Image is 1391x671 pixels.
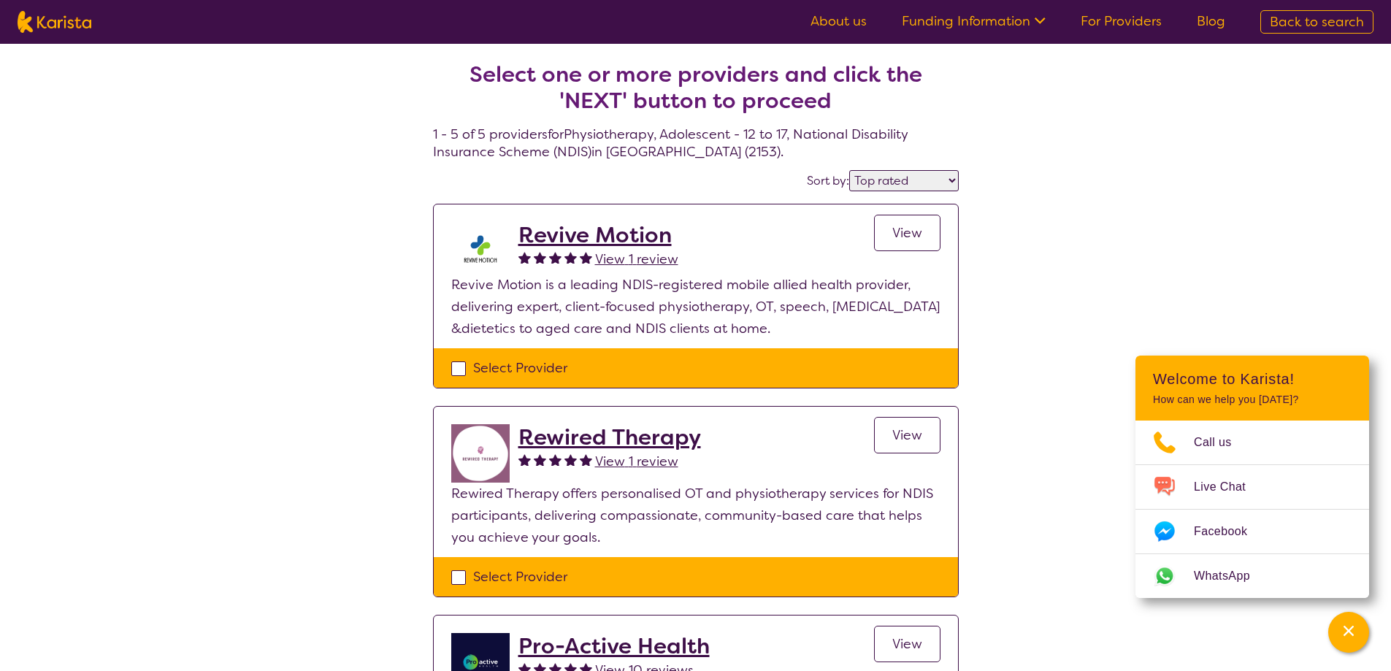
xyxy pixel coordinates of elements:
div: Channel Menu [1135,356,1369,598]
span: Facebook [1194,521,1265,542]
a: For Providers [1081,12,1162,30]
span: Back to search [1270,13,1364,31]
h2: Select one or more providers and click the 'NEXT' button to proceed [451,61,941,114]
a: Funding Information [902,12,1046,30]
a: Rewired Therapy [518,424,701,450]
img: fullstar [580,453,592,466]
img: fullstar [534,251,546,264]
ul: Choose channel [1135,421,1369,598]
span: View 1 review [595,250,678,268]
span: View [892,635,922,653]
span: View [892,224,922,242]
a: Back to search [1260,10,1373,34]
a: View [874,626,940,662]
p: How can we help you [DATE]? [1153,394,1352,406]
img: o4hrnblhqvxidqdudqw1.png [451,222,510,274]
span: Live Chat [1194,476,1263,498]
a: About us [811,12,867,30]
button: Channel Menu [1328,612,1369,653]
span: View [892,426,922,444]
img: Karista logo [18,11,91,33]
span: View 1 review [595,453,678,470]
h2: Welcome to Karista! [1153,370,1352,388]
img: fullstar [549,251,562,264]
img: fullstar [518,453,531,466]
span: WhatsApp [1194,565,1268,587]
img: fullstar [564,453,577,466]
span: Call us [1194,432,1249,453]
a: Blog [1197,12,1225,30]
a: Web link opens in a new tab. [1135,554,1369,598]
a: View 1 review [595,450,678,472]
img: jovdti8ilrgkpezhq0s9.png [451,424,510,483]
a: View [874,215,940,251]
img: fullstar [518,251,531,264]
h4: 1 - 5 of 5 providers for Physiotherapy , Adolescent - 12 to 17 , National Disability Insurance Sc... [433,26,959,161]
p: Rewired Therapy offers personalised OT and physiotherapy services for NDIS participants, deliveri... [451,483,940,548]
a: View [874,417,940,453]
p: Revive Motion is a leading NDIS-registered mobile allied health provider, delivering expert, clie... [451,274,940,340]
img: fullstar [580,251,592,264]
a: View 1 review [595,248,678,270]
label: Sort by: [807,173,849,188]
a: Pro-Active Health [518,633,710,659]
img: fullstar [549,453,562,466]
a: Revive Motion [518,222,678,248]
img: fullstar [534,453,546,466]
img: fullstar [564,251,577,264]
